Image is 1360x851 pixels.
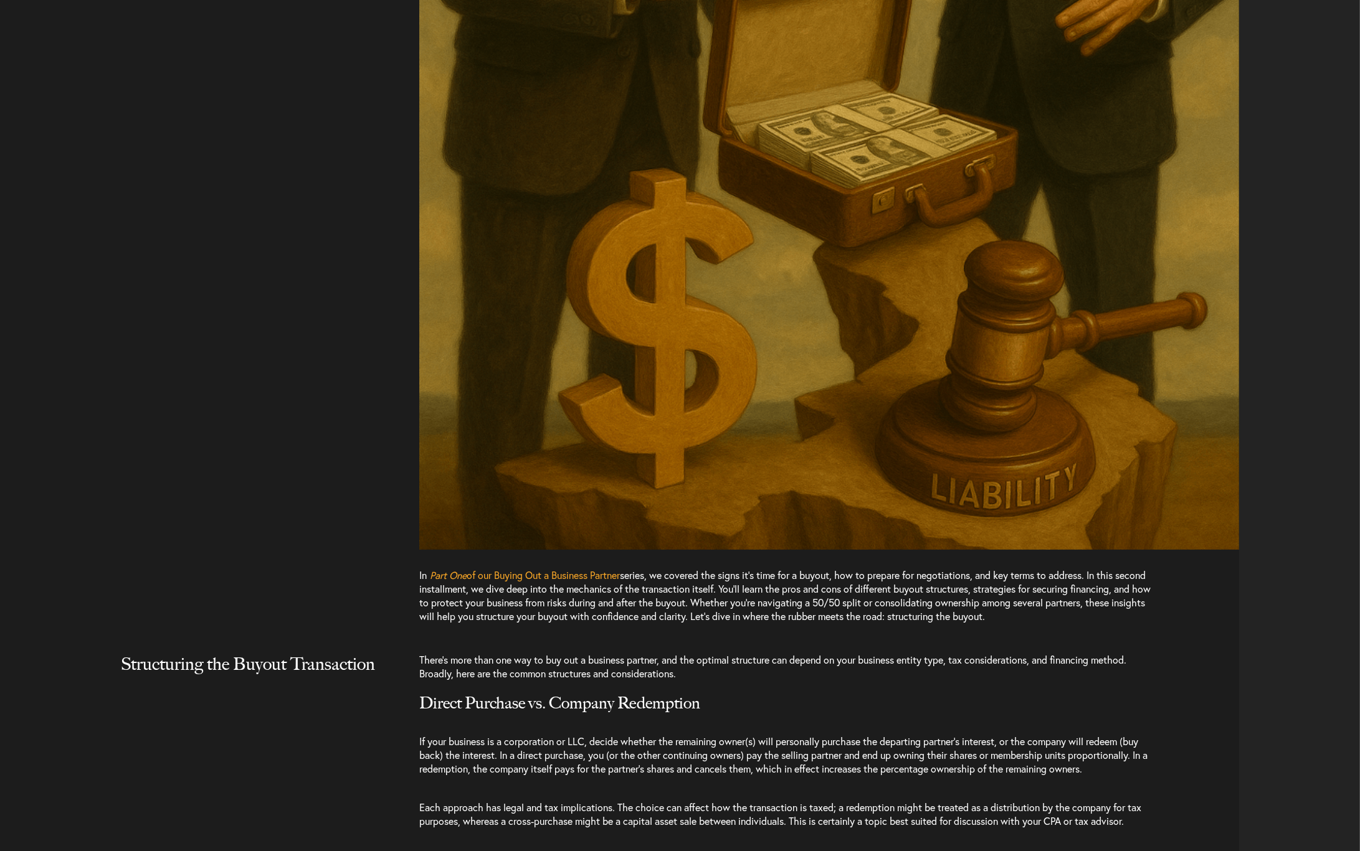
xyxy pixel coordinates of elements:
span: Direct Purchase vs. Company Redemption [419,693,700,713]
span: of our Buying Out a Business Partner [467,568,620,581]
span: If your business is a corporation or LLC, decide whether the remaining owner(s) will personally p... [419,735,1148,775]
span: In [419,568,427,581]
span: Each approach has legal and tax implications. The choice can affect how the transaction is taxed;... [419,801,1141,827]
a: Part Oneof our Buying Out a Business Partner [427,568,620,581]
span: Part One [430,568,467,581]
h2: Structuring the Buyout Transaction [121,653,381,699]
span: There’s more than one way to buy out a business partner, and the optimal structure can depend on ... [419,653,1126,680]
span: series, we covered the signs it’s time for a buyout, how to prepare for negotiations, and key ter... [419,568,1151,623]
